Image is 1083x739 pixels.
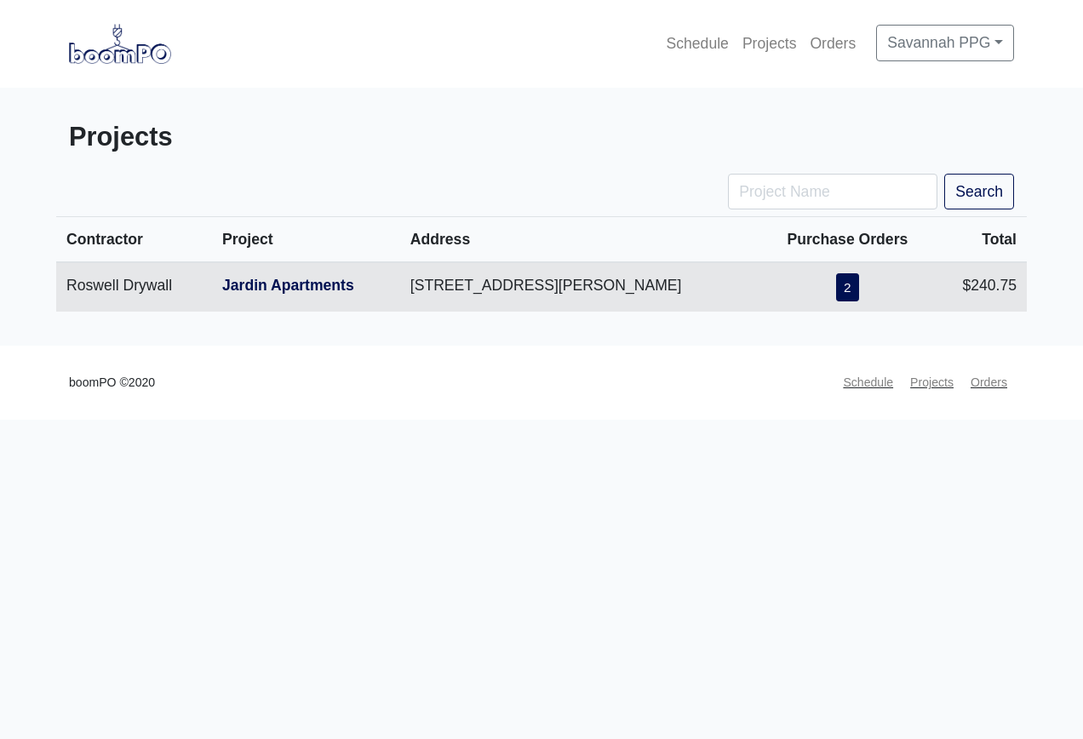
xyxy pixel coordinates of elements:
[760,217,935,263] th: Purchase Orders
[935,217,1027,263] th: Total
[935,262,1027,312] td: $240.75
[728,174,937,209] input: Project Name
[212,217,400,263] th: Project
[69,373,155,392] small: boomPO ©2020
[222,277,354,294] a: Jardin Apartments
[876,25,1014,60] a: Savannah PPG
[836,273,859,301] a: 2
[836,366,900,399] a: Schedule
[736,25,804,62] a: Projects
[803,25,862,62] a: Orders
[56,262,212,312] td: Roswell Drywall
[400,217,760,263] th: Address
[944,174,1014,209] button: Search
[69,24,171,63] img: boomPO
[903,366,960,399] a: Projects
[660,25,736,62] a: Schedule
[400,262,760,312] td: [STREET_ADDRESS][PERSON_NAME]
[56,217,212,263] th: Contractor
[964,366,1014,399] a: Orders
[69,122,529,153] h3: Projects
